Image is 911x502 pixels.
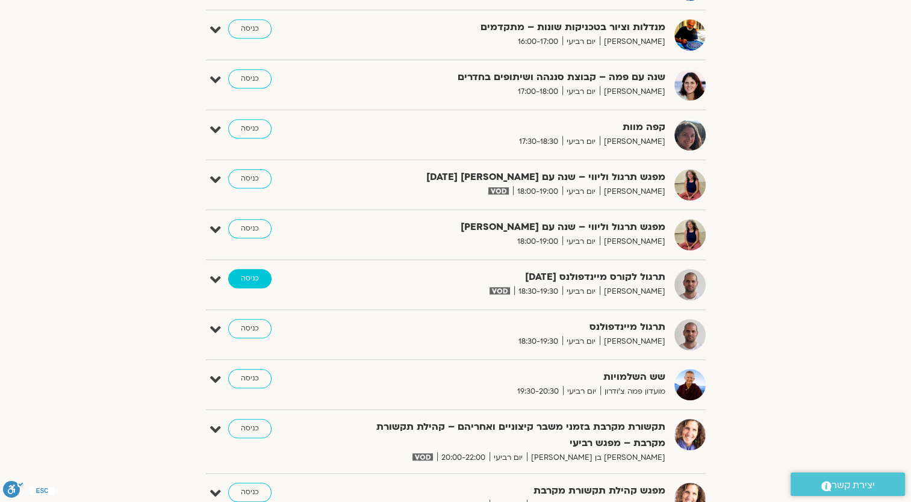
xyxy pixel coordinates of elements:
[562,36,600,48] span: יום רביעי
[562,285,600,298] span: יום רביעי
[228,483,272,502] a: כניסה
[412,453,432,460] img: vodicon
[527,451,665,464] span: [PERSON_NAME] בן [PERSON_NAME]
[228,419,272,438] a: כניסה
[370,119,665,135] strong: קפה מוות
[370,319,665,335] strong: תרגול מיינדפולנס
[437,451,490,464] span: 20:00-22:00
[370,219,665,235] strong: מפגש תרגול וליווי – שנה עם [PERSON_NAME]
[514,285,562,298] span: 18:30-19:30
[600,36,665,48] span: [PERSON_NAME]
[562,335,600,348] span: יום רביעי
[514,335,562,348] span: 18:30-19:30
[600,335,665,348] span: [PERSON_NAME]
[791,473,905,496] a: יצירת קשר
[600,285,665,298] span: [PERSON_NAME]
[228,369,272,388] a: כניסה
[370,419,665,451] strong: תקשורת מקרבת בזמני משבר קיצוניים ואחריהם – קהילת תקשורת מקרבת – מפגש רביעי
[515,135,562,148] span: 17:30-18:30
[562,235,600,248] span: יום רביעי
[228,219,272,238] a: כניסה
[562,135,600,148] span: יום רביעי
[513,235,562,248] span: 18:00-19:00
[370,483,665,499] strong: מפגש קהילת תקשורת מקרבת
[490,451,527,464] span: יום רביעי
[563,385,600,398] span: יום רביעי
[370,369,665,385] strong: שש השלמויות
[562,185,600,198] span: יום רביעי
[370,269,665,285] strong: תרגול לקורס מיינדפולנס [DATE]
[513,185,562,198] span: 18:00-19:00
[513,385,563,398] span: 19:30-20:30
[370,19,665,36] strong: מנדלות וציור בטכניקות שונות – מתקדמים
[600,235,665,248] span: [PERSON_NAME]
[490,287,509,294] img: vodicon
[370,169,665,185] strong: מפגש תרגול וליווי – שנה עם [PERSON_NAME] [DATE]
[228,19,272,39] a: כניסה
[600,385,665,398] span: מועדון פמה צ'ודרון
[370,69,665,85] strong: שנה עם פמה – קבוצת סנגהה ושיתופים בחדרים
[228,319,272,338] a: כניסה
[228,269,272,288] a: כניסה
[514,85,562,98] span: 17:00-18:00
[562,85,600,98] span: יום רביעי
[228,119,272,138] a: כניסה
[600,185,665,198] span: [PERSON_NAME]
[488,187,508,194] img: vodicon
[600,85,665,98] span: [PERSON_NAME]
[600,135,665,148] span: [PERSON_NAME]
[228,169,272,188] a: כניסה
[514,36,562,48] span: 16:00-17:00
[228,69,272,88] a: כניסה
[832,477,875,494] span: יצירת קשר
